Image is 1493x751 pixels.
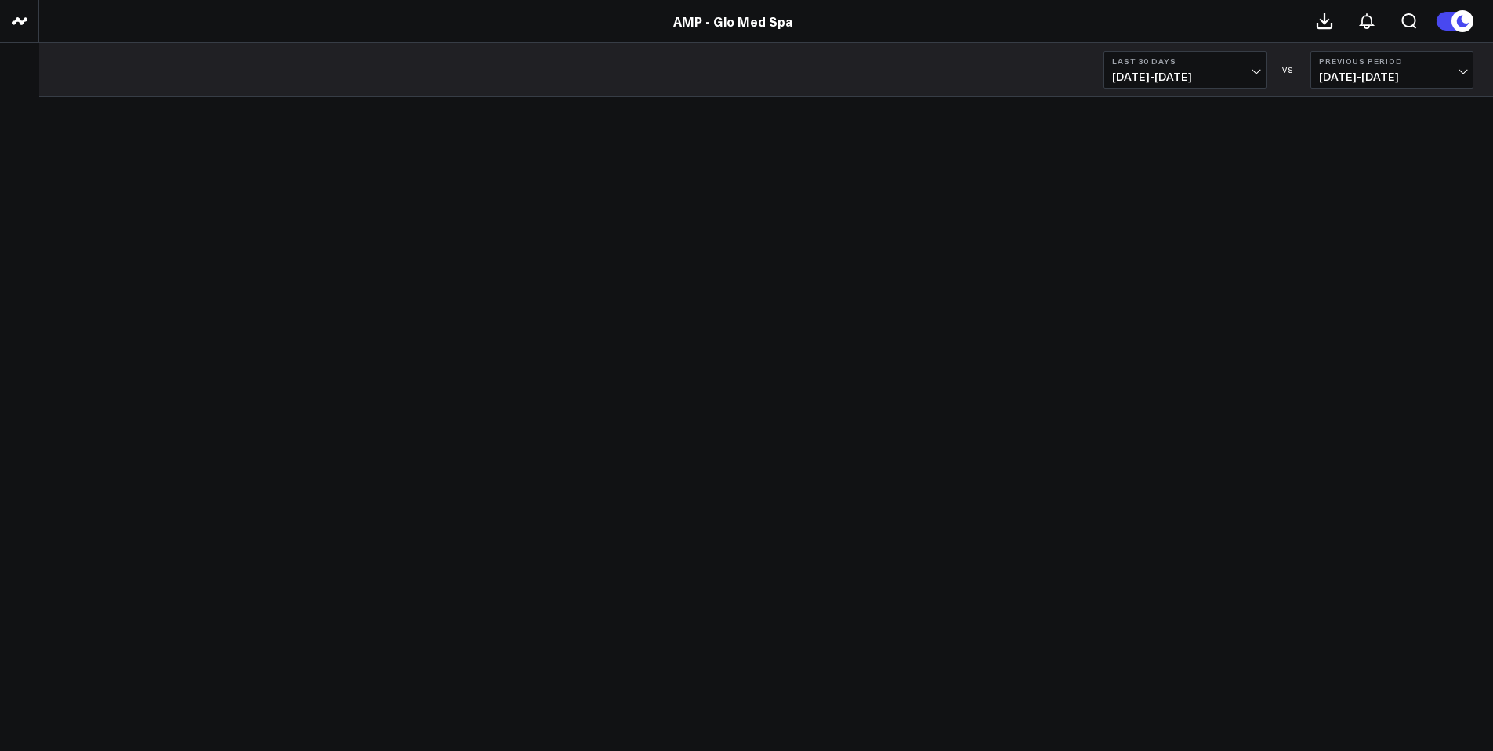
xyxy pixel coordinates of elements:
[1112,56,1258,66] b: Last 30 Days
[1310,51,1473,89] button: Previous Period[DATE]-[DATE]
[1103,51,1267,89] button: Last 30 Days[DATE]-[DATE]
[1319,56,1465,66] b: Previous Period
[1319,71,1465,83] span: [DATE] - [DATE]
[673,13,792,30] a: AMP - Glo Med Spa
[1274,65,1303,74] div: VS
[1112,71,1258,83] span: [DATE] - [DATE]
